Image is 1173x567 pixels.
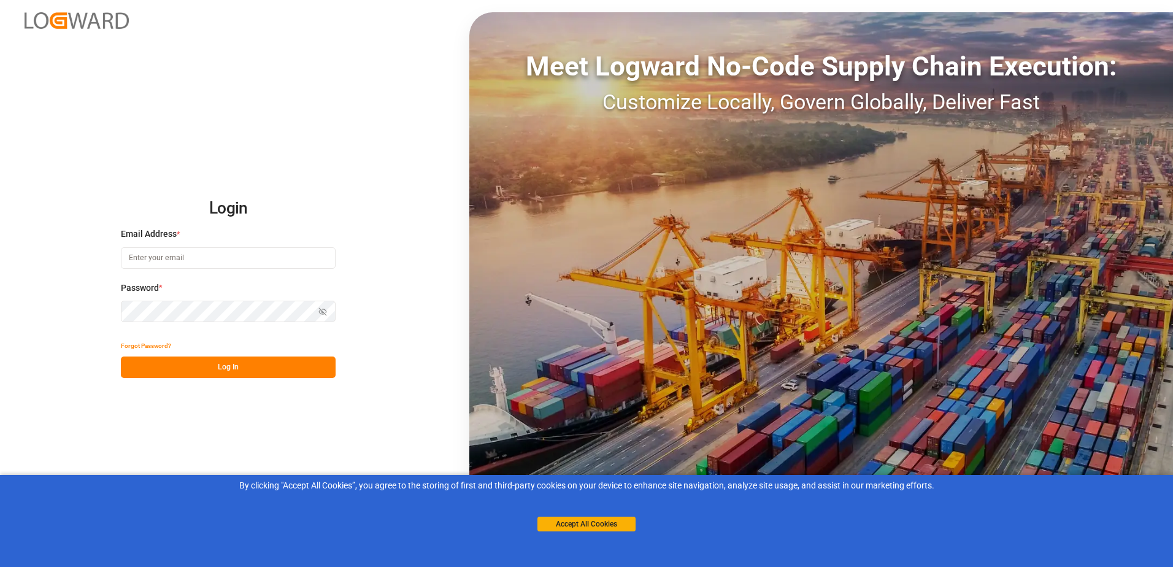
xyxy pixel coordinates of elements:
span: Password [121,282,159,295]
div: Customize Locally, Govern Globally, Deliver Fast [469,87,1173,118]
span: Email Address [121,228,177,241]
h2: Login [121,189,336,228]
input: Enter your email [121,247,336,269]
div: Meet Logward No-Code Supply Chain Execution: [469,46,1173,87]
div: By clicking "Accept All Cookies”, you agree to the storing of first and third-party cookies on yo... [9,479,1164,492]
button: Log In [121,357,336,378]
button: Forgot Password? [121,335,171,357]
button: Accept All Cookies [537,517,636,531]
img: Logward_new_orange.png [25,12,129,29]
